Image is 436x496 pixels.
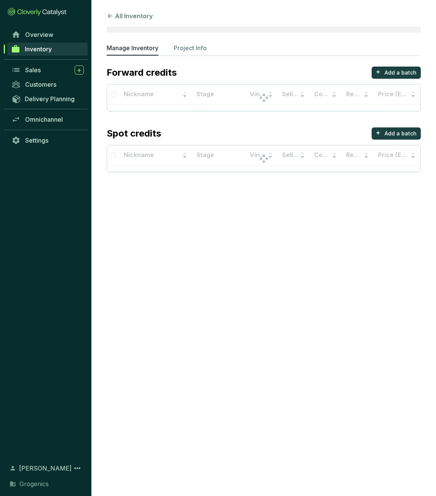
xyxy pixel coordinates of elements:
[25,45,52,53] span: Inventory
[376,67,380,77] p: +
[25,66,41,74] span: Sales
[107,43,158,52] p: Manage Inventory
[8,113,88,126] a: Omnichannel
[107,11,153,21] button: All Inventory
[107,127,161,140] p: Spot credits
[385,69,417,76] p: Add a batch
[25,95,75,103] span: Delivery Planning
[8,28,88,41] a: Overview
[385,130,417,137] p: Add a batch
[372,67,421,79] button: +Add a batch
[8,92,88,105] a: Delivery Planning
[376,127,380,138] p: +
[25,137,48,144] span: Settings
[372,127,421,140] button: +Add a batch
[25,81,56,88] span: Customers
[8,134,88,147] a: Settings
[8,78,88,91] a: Customers
[174,43,207,52] p: Project Info
[107,67,177,79] p: Forward credits
[19,464,72,473] span: [PERSON_NAME]
[19,479,49,488] span: Grogenics
[8,64,88,76] a: Sales
[25,116,63,123] span: Omnichannel
[7,43,88,56] a: Inventory
[25,31,53,38] span: Overview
